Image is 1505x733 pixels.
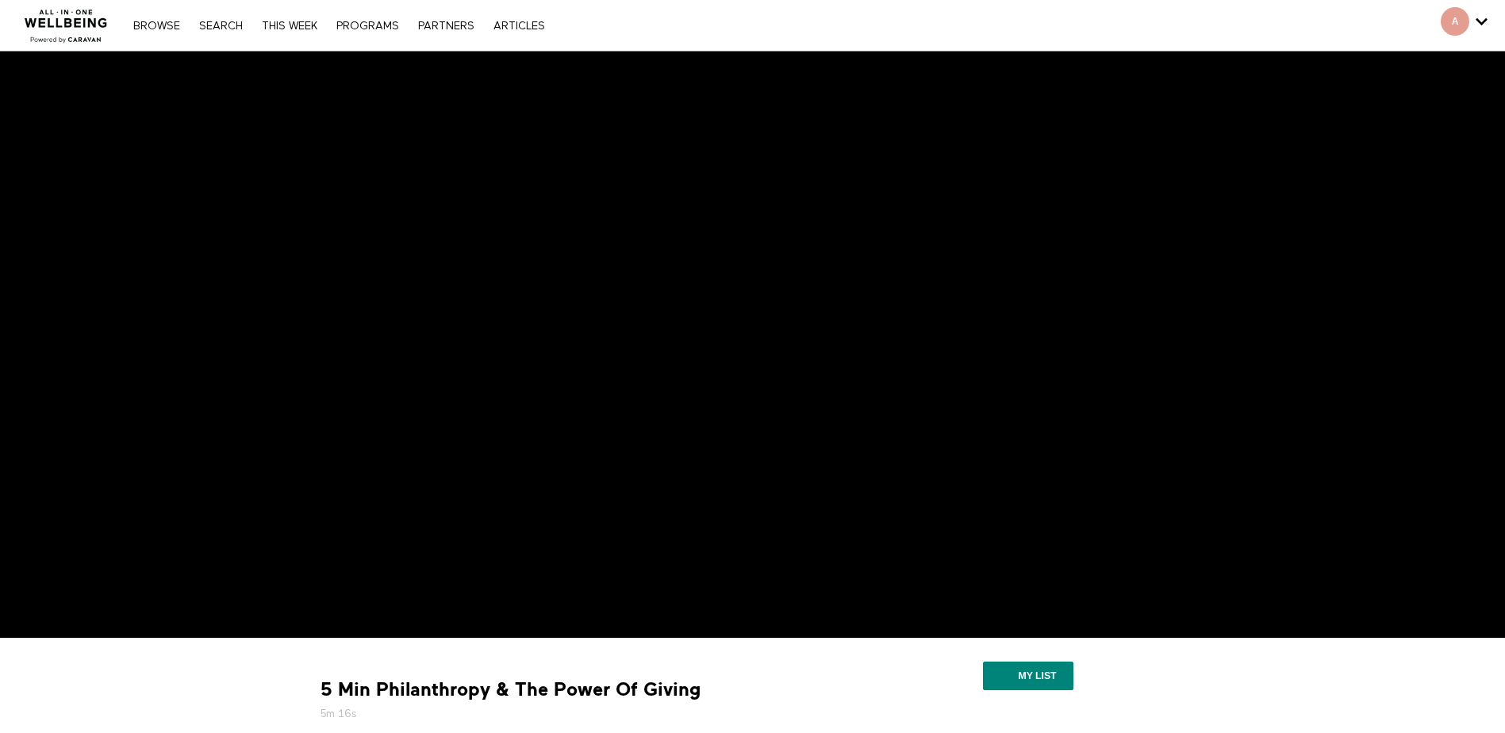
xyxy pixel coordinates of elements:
[191,21,251,32] a: Search
[486,21,553,32] a: ARTICLES
[321,706,852,722] h5: 5m 16s
[321,677,701,702] strong: 5 Min Philanthropy & The Power Of Giving
[125,17,552,33] nav: Primary
[125,21,188,32] a: Browse
[328,21,407,32] a: PROGRAMS
[983,662,1073,690] button: My list
[410,21,482,32] a: PARTNERS
[254,21,325,32] a: THIS WEEK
